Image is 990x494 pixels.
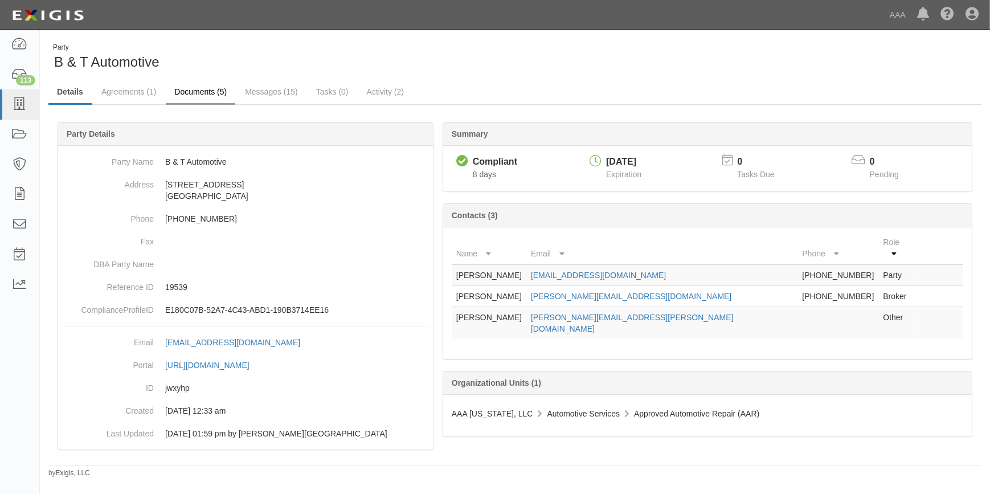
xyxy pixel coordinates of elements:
[452,286,526,307] td: [PERSON_NAME]
[308,80,357,103] a: Tasks (0)
[93,80,165,103] a: Agreements (1)
[63,331,154,348] dt: Email
[452,409,533,418] span: AAA [US_STATE], LLC
[16,75,35,85] div: 113
[67,129,115,138] b: Party Details
[797,232,878,264] th: Phone
[940,8,954,22] i: Help Center - Complianz
[531,313,734,333] a: [PERSON_NAME][EMAIL_ADDRESS][PERSON_NAME][DOMAIN_NAME]
[63,299,154,316] dt: ComplianceProfileID
[63,422,428,445] dd: 08/26/2024 01:59 pm by Nsy Archibong-Usoro
[63,230,154,247] dt: Fax
[63,399,154,417] dt: Created
[878,286,918,307] td: Broker
[452,307,526,340] td: [PERSON_NAME]
[878,232,918,264] th: Role
[63,377,428,399] dd: jwxyhp
[165,361,262,370] a: [URL][DOMAIN_NAME]
[878,264,918,286] td: Party
[870,170,899,179] span: Pending
[452,211,498,220] b: Contacts (3)
[878,307,918,340] td: Other
[531,292,731,301] a: [PERSON_NAME][EMAIL_ADDRESS][DOMAIN_NAME]
[531,271,666,280] a: [EMAIL_ADDRESS][DOMAIN_NAME]
[452,232,526,264] th: Name
[63,150,154,168] dt: Party Name
[473,156,517,169] div: Compliant
[54,54,159,70] span: B & T Automotive
[870,156,913,169] p: 0
[547,409,620,418] span: Automotive Services
[63,207,428,230] dd: [PHONE_NUMBER]
[456,156,468,168] i: Compliant
[63,377,154,394] dt: ID
[473,170,496,179] span: Since 09/03/2025
[358,80,412,103] a: Activity (2)
[63,399,428,422] dd: 03/10/2023 12:33 am
[452,378,541,387] b: Organizational Units (1)
[737,156,788,169] p: 0
[63,173,428,207] dd: [STREET_ADDRESS] [GEOGRAPHIC_DATA]
[166,80,235,105] a: Documents (5)
[737,170,774,179] span: Tasks Due
[53,43,159,52] div: Party
[63,354,154,371] dt: Portal
[236,80,306,103] a: Messages (15)
[63,207,154,224] dt: Phone
[797,264,878,286] td: [PHONE_NUMBER]
[606,156,641,169] div: [DATE]
[63,422,154,439] dt: Last Updated
[165,337,300,348] div: [EMAIL_ADDRESS][DOMAIN_NAME]
[165,304,428,316] p: E180C07B-52A7-4C43-ABD1-190B3714EE16
[48,43,506,72] div: B & T Automotive
[634,409,759,418] span: Approved Automotive Repair (AAR)
[884,3,911,26] a: AAA
[63,173,154,190] dt: Address
[452,264,526,286] td: [PERSON_NAME]
[48,468,90,478] small: by
[56,469,90,477] a: Exigis, LLC
[9,5,87,26] img: logo-5460c22ac91f19d4615b14bd174203de0afe785f0fc80cf4dbbc73dc1793850b.png
[63,253,154,270] dt: DBA Party Name
[48,80,92,105] a: Details
[165,281,428,293] p: 19539
[526,232,797,264] th: Email
[63,276,154,293] dt: Reference ID
[606,170,641,179] span: Expiration
[165,338,313,347] a: [EMAIL_ADDRESS][DOMAIN_NAME]
[452,129,488,138] b: Summary
[797,286,878,307] td: [PHONE_NUMBER]
[63,150,428,173] dd: B & T Automotive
